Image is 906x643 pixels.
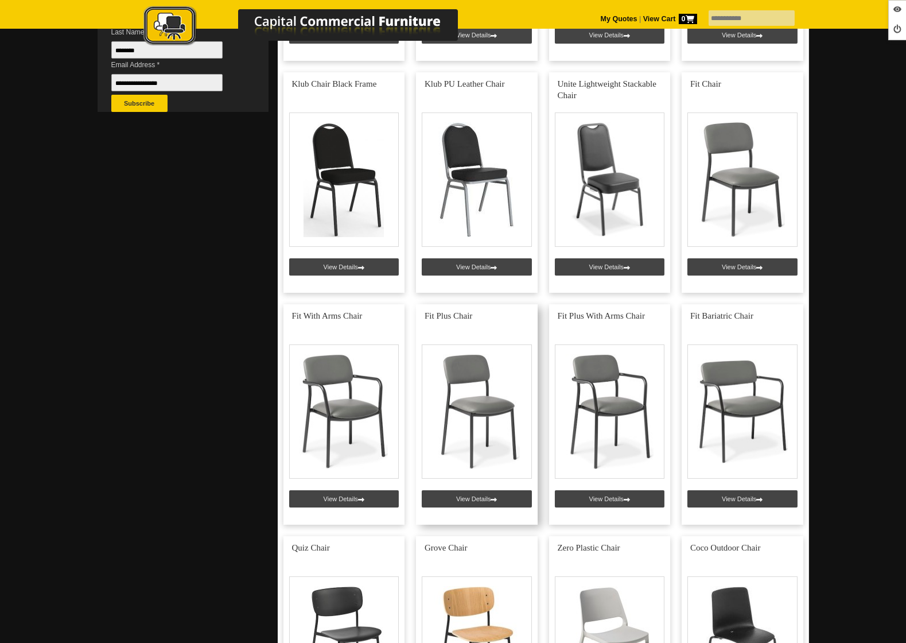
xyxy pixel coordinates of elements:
[601,15,637,23] a: My Quotes
[112,6,514,51] a: Capital Commercial Furniture Logo
[112,6,514,48] img: Capital Commercial Furniture Logo
[111,41,223,59] input: Last Name *
[111,26,240,38] span: Last Name *
[641,15,697,23] a: View Cart0
[111,59,240,71] span: Email Address *
[679,14,697,24] span: 0
[111,95,168,112] button: Subscribe
[643,15,697,23] strong: View Cart
[111,74,223,91] input: Email Address *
